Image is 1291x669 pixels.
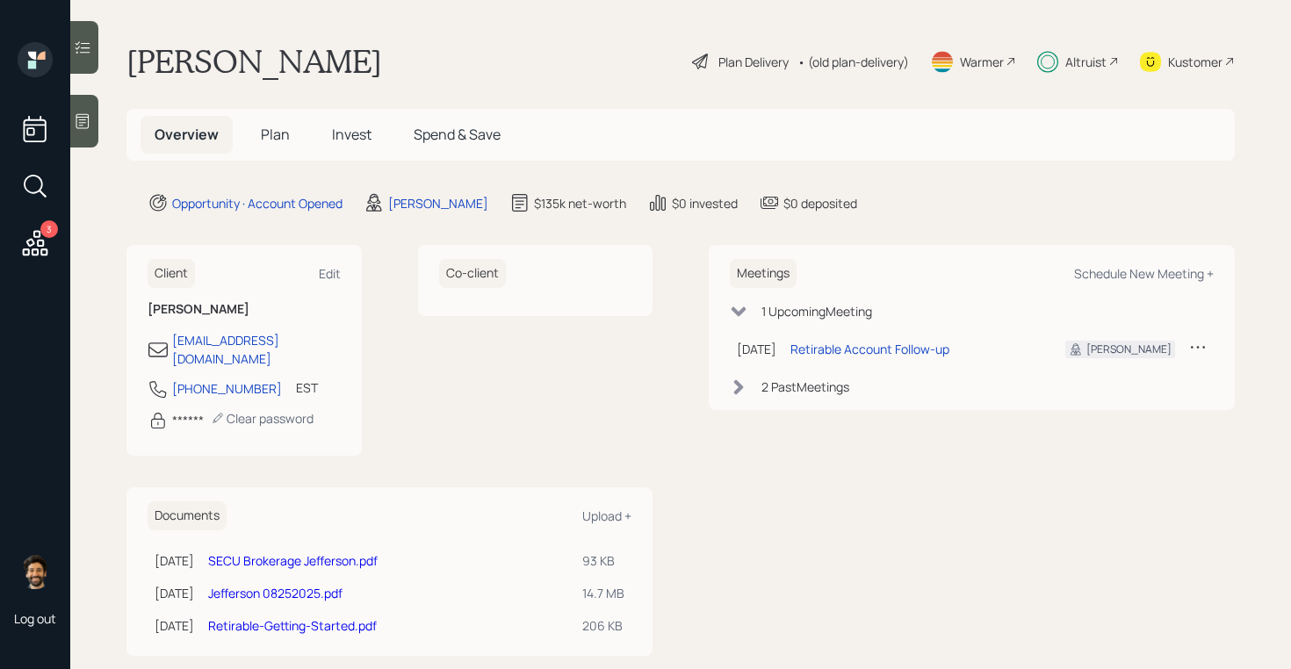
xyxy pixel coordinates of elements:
[761,378,849,396] div: 2 Past Meeting s
[14,610,56,627] div: Log out
[582,507,631,524] div: Upload +
[155,616,194,635] div: [DATE]
[211,410,314,427] div: Clear password
[582,584,624,602] div: 14.7 MB
[439,259,506,288] h6: Co-client
[148,259,195,288] h6: Client
[155,551,194,570] div: [DATE]
[208,585,343,601] a: Jefferson 08252025.pdf
[1074,265,1214,282] div: Schedule New Meeting +
[172,379,282,398] div: [PHONE_NUMBER]
[148,302,341,317] h6: [PERSON_NAME]
[790,340,949,358] div: Retirable Account Follow-up
[155,584,194,602] div: [DATE]
[296,378,318,397] div: EST
[261,125,290,144] span: Plan
[582,616,624,635] div: 206 KB
[208,617,377,634] a: Retirable-Getting-Started.pdf
[18,554,53,589] img: eric-schwartz-headshot.png
[1065,53,1107,71] div: Altruist
[797,53,909,71] div: • (old plan-delivery)
[126,42,382,81] h1: [PERSON_NAME]
[672,194,738,212] div: $0 invested
[783,194,857,212] div: $0 deposited
[582,551,624,570] div: 93 KB
[1086,342,1172,357] div: [PERSON_NAME]
[148,501,227,530] h6: Documents
[718,53,789,71] div: Plan Delivery
[208,552,378,569] a: SECU Brokerage Jefferson.pdf
[960,53,1004,71] div: Warmer
[155,125,219,144] span: Overview
[414,125,501,144] span: Spend & Save
[737,340,776,358] div: [DATE]
[761,302,872,320] div: 1 Upcoming Meeting
[332,125,371,144] span: Invest
[1168,53,1222,71] div: Kustomer
[319,265,341,282] div: Edit
[534,194,626,212] div: $135k net-worth
[730,259,797,288] h6: Meetings
[388,194,488,212] div: [PERSON_NAME]
[172,331,341,368] div: [EMAIL_ADDRESS][DOMAIN_NAME]
[172,194,343,212] div: Opportunity · Account Opened
[40,220,58,238] div: 3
